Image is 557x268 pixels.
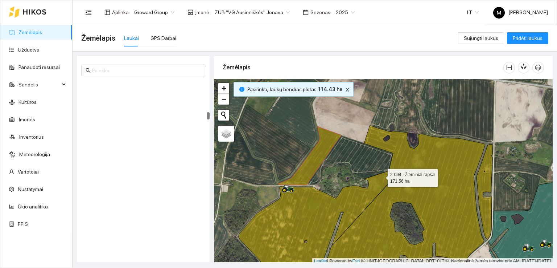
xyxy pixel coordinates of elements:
a: Įmonės [18,117,35,122]
a: Zoom out [218,94,229,105]
div: Žemėlapis [223,57,503,78]
a: Vartotojai [18,169,39,175]
button: Initiate a new search [218,110,229,121]
a: Zoom in [218,83,229,94]
div: GPS Darbai [150,34,176,42]
span: Žemėlapis [81,32,115,44]
span: Sujungti laukus [464,34,498,42]
span: + [222,84,226,93]
a: Žemėlapis [18,29,42,35]
a: Nustatymai [18,186,43,192]
a: Inventorius [19,134,44,140]
button: Pridėti laukus [507,32,548,44]
span: Pasirinktų laukų bendras plotas : [247,85,342,93]
button: column-width [503,62,515,73]
span: Sandėlis [18,77,60,92]
div: Laukai [124,34,139,42]
a: Sujungti laukus [458,35,504,41]
span: Groward Group [134,7,174,18]
span: LT [467,7,479,18]
a: Meteorologija [19,151,50,157]
span: Sezonas : [310,8,331,16]
a: Pridėti laukus [507,35,548,41]
a: Užduotys [18,47,39,53]
span: | [361,259,362,264]
span: shop [187,9,193,15]
button: Sujungti laukus [458,32,504,44]
span: close [343,87,351,92]
span: Įmonė : [195,8,210,16]
span: Aplinka : [112,8,130,16]
a: Panaudoti resursai [18,64,60,70]
span: [PERSON_NAME] [493,9,548,15]
span: layout [104,9,110,15]
b: 114.43 ha [318,86,342,92]
button: close [343,85,352,94]
span: search [86,68,91,73]
a: Leaflet [314,259,327,264]
a: Ūkio analitika [18,204,48,210]
span: info-circle [239,87,244,92]
a: Layers [218,126,234,142]
button: menu-fold [81,5,96,20]
span: 2025 [336,7,355,18]
div: | Powered by © HNIT-[GEOGRAPHIC_DATA]; ORT10LT ©, Nacionalinė žemės tarnyba prie AM, [DATE]-[DATE] [312,258,553,264]
a: PPIS [18,221,28,227]
a: Kultūros [18,99,37,105]
span: ŽŪB "VG Ausieniškės" Jonava [215,7,290,18]
span: − [222,94,226,103]
span: column-width [504,65,515,70]
span: calendar [303,9,309,15]
span: menu-fold [85,9,92,16]
a: Esri [352,259,360,264]
span: Pridėti laukus [513,34,542,42]
span: M [497,7,501,19]
input: Paieška [92,66,201,74]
